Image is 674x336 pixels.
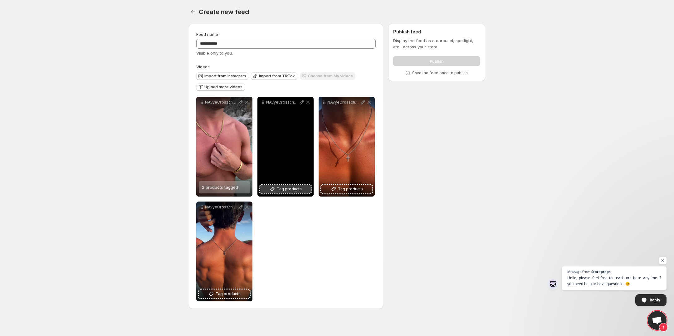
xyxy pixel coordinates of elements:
button: Settings [189,7,198,16]
div: NAvyeCrosschain1Tag products [196,202,252,301]
div: NAvyeCrosschain142 products tagged [196,97,252,197]
p: Save the feed once to publish. [412,71,469,75]
span: Visible only to you. [196,51,233,56]
span: 2 products tagged [202,185,238,190]
span: Storeprops [591,270,610,273]
span: Videos [196,64,210,69]
h2: Publish feed [393,29,480,35]
div: NAvyeCrosschain12Tag products [319,97,375,197]
span: Upload more videos [204,85,242,90]
button: Import from TikTok [251,72,297,80]
button: Tag products [260,185,311,193]
div: NAvyeCrosschain13Tag products [257,97,314,197]
span: Import from TikTok [259,74,295,79]
span: Tag products [277,186,302,192]
span: Tag products [338,186,363,192]
p: NAvyeCrosschain1 [205,205,237,210]
p: Display the feed as a carousel, spotlight, etc., across your store. [393,37,480,50]
button: Upload more videos [196,83,245,91]
span: Create new feed [199,8,249,16]
span: Import from Instagram [204,74,246,79]
a: Open chat [648,311,667,330]
span: 1 [659,323,668,332]
span: Hello, please feel free to reach out here anytime if you need help or have questions. 😊 [567,275,661,287]
button: Import from Instagram [196,72,248,80]
span: Tag products [216,291,241,297]
span: Feed name [196,32,218,37]
span: Reply [650,295,660,305]
p: NAvyeCrosschain12 [327,100,360,105]
button: Tag products [321,185,372,193]
p: NAvyeCrosschain13 [266,100,299,105]
p: NAvyeCrosschain14 [205,100,237,105]
button: Tag products [199,290,250,298]
span: Message from [567,270,590,273]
